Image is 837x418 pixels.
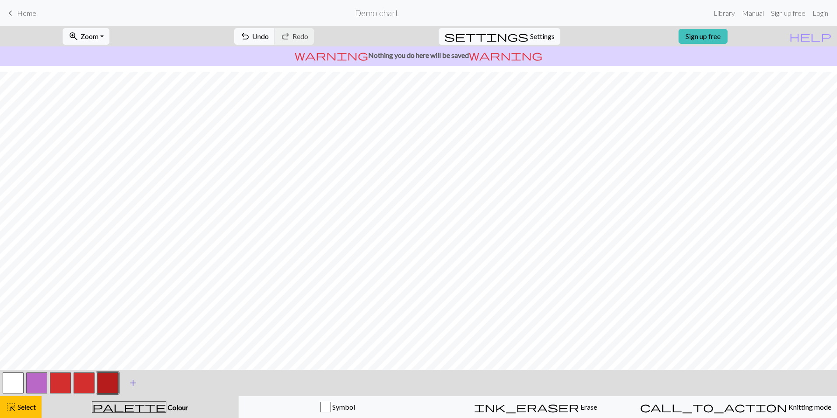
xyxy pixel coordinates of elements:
span: Zoom [81,32,98,40]
button: Zoom [63,28,109,45]
span: Knitting mode [787,403,831,411]
span: Colour [166,403,188,411]
a: Library [710,4,739,22]
button: Erase [436,396,634,418]
button: Colour [42,396,239,418]
button: Symbol [239,396,436,418]
span: Settings [530,31,555,42]
span: undo [240,30,250,43]
h2: Demo chart [355,8,398,18]
span: zoom_in [68,30,79,43]
span: highlight_alt [6,401,16,413]
a: Login [809,4,832,22]
span: help [789,30,831,43]
span: call_to_action [640,401,787,413]
a: Sign up free [679,29,728,44]
button: Undo [234,28,275,45]
span: ink_eraser [474,401,579,413]
a: Sign up free [767,4,809,22]
i: Settings [444,31,528,42]
span: keyboard_arrow_left [5,7,16,19]
p: Nothing you do here will be saved [4,50,833,60]
span: Erase [579,403,597,411]
span: warning [295,49,368,61]
span: Undo [252,32,269,40]
span: warning [469,49,542,61]
span: Select [16,403,36,411]
span: Home [17,9,36,17]
button: Knitting mode [634,396,837,418]
span: settings [444,30,528,43]
a: Manual [739,4,767,22]
a: Home [5,6,36,21]
button: SettingsSettings [439,28,560,45]
span: add [128,377,138,389]
span: Symbol [331,403,355,411]
span: palette [92,401,166,413]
